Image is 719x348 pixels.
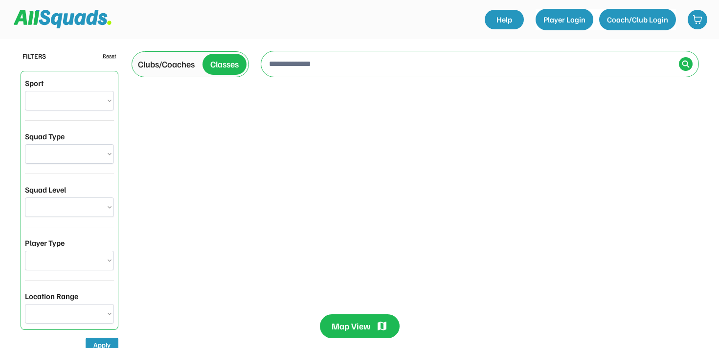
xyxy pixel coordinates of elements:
[599,9,676,30] button: Coach/Club Login
[138,58,195,71] div: Clubs/Coaches
[103,52,116,61] div: Reset
[485,10,524,29] a: Help
[22,51,46,61] div: FILTERS
[25,290,78,302] div: Location Range
[682,60,690,68] img: Icon%20%2838%29.svg
[693,15,702,24] img: shopping-cart-01%20%281%29.svg
[25,77,44,89] div: Sport
[210,58,239,71] div: Classes
[14,10,112,28] img: Squad%20Logo.svg
[536,9,593,30] button: Player Login
[332,320,370,332] div: Map View
[25,237,65,249] div: Player Type
[25,184,66,196] div: Squad Level
[25,130,65,142] div: Squad Type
